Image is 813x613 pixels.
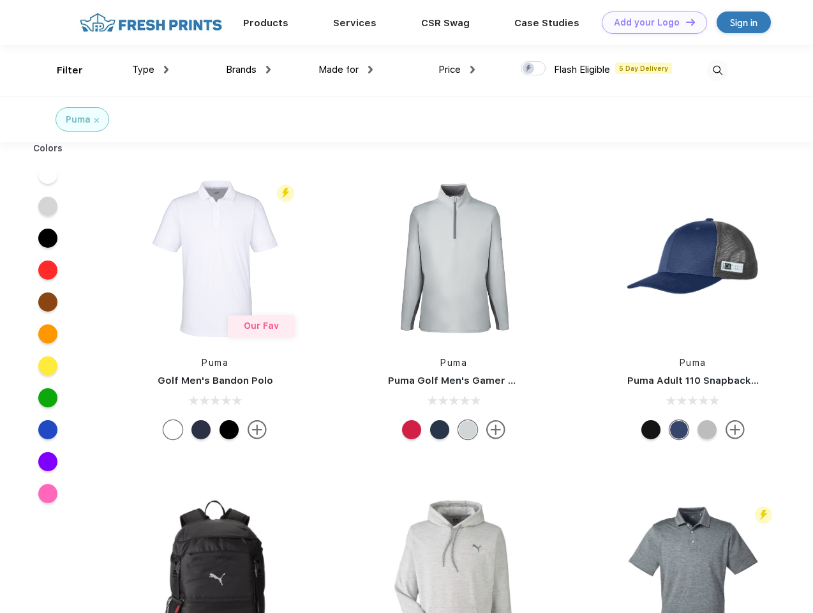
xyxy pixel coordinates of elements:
[66,113,91,126] div: Puma
[76,11,226,34] img: fo%20logo%202.webp
[318,64,359,75] span: Made for
[163,420,183,439] div: Bright White
[220,420,239,439] div: Puma Black
[388,375,590,386] a: Puma Golf Men's Gamer Golf Quarter-Zip
[641,420,660,439] div: Pma Blk with Pma Blk
[730,15,757,30] div: Sign in
[614,17,680,28] div: Add your Logo
[486,420,505,439] img: more.svg
[226,64,257,75] span: Brands
[440,358,467,368] a: Puma
[438,64,461,75] span: Price
[680,358,706,368] a: Puma
[130,174,300,344] img: func=resize&h=266
[277,185,294,202] img: flash_active_toggle.svg
[554,64,610,75] span: Flash Eligible
[470,66,475,73] img: dropdown.png
[158,375,273,386] a: Golf Men's Bandon Polo
[191,420,211,439] div: Navy Blazer
[755,506,772,524] img: flash_active_toggle.svg
[697,420,717,439] div: Quarry with Brt Whit
[458,420,477,439] div: High Rise
[57,63,83,78] div: Filter
[430,420,449,439] div: Navy Blazer
[202,358,228,368] a: Puma
[402,420,421,439] div: Ski Patrol
[248,420,267,439] img: more.svg
[94,118,99,123] img: filter_cancel.svg
[669,420,689,439] div: Peacoat with Qut Shd
[164,66,168,73] img: dropdown.png
[368,66,373,73] img: dropdown.png
[608,174,778,344] img: func=resize&h=266
[333,17,377,29] a: Services
[717,11,771,33] a: Sign in
[686,19,695,26] img: DT
[132,64,154,75] span: Type
[243,17,288,29] a: Products
[421,17,470,29] a: CSR Swag
[707,60,728,81] img: desktop_search.svg
[244,321,279,331] span: Our Fav
[615,63,672,74] span: 5 Day Delivery
[24,142,73,155] div: Colors
[266,66,271,73] img: dropdown.png
[369,174,539,344] img: func=resize&h=266
[726,420,745,439] img: more.svg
